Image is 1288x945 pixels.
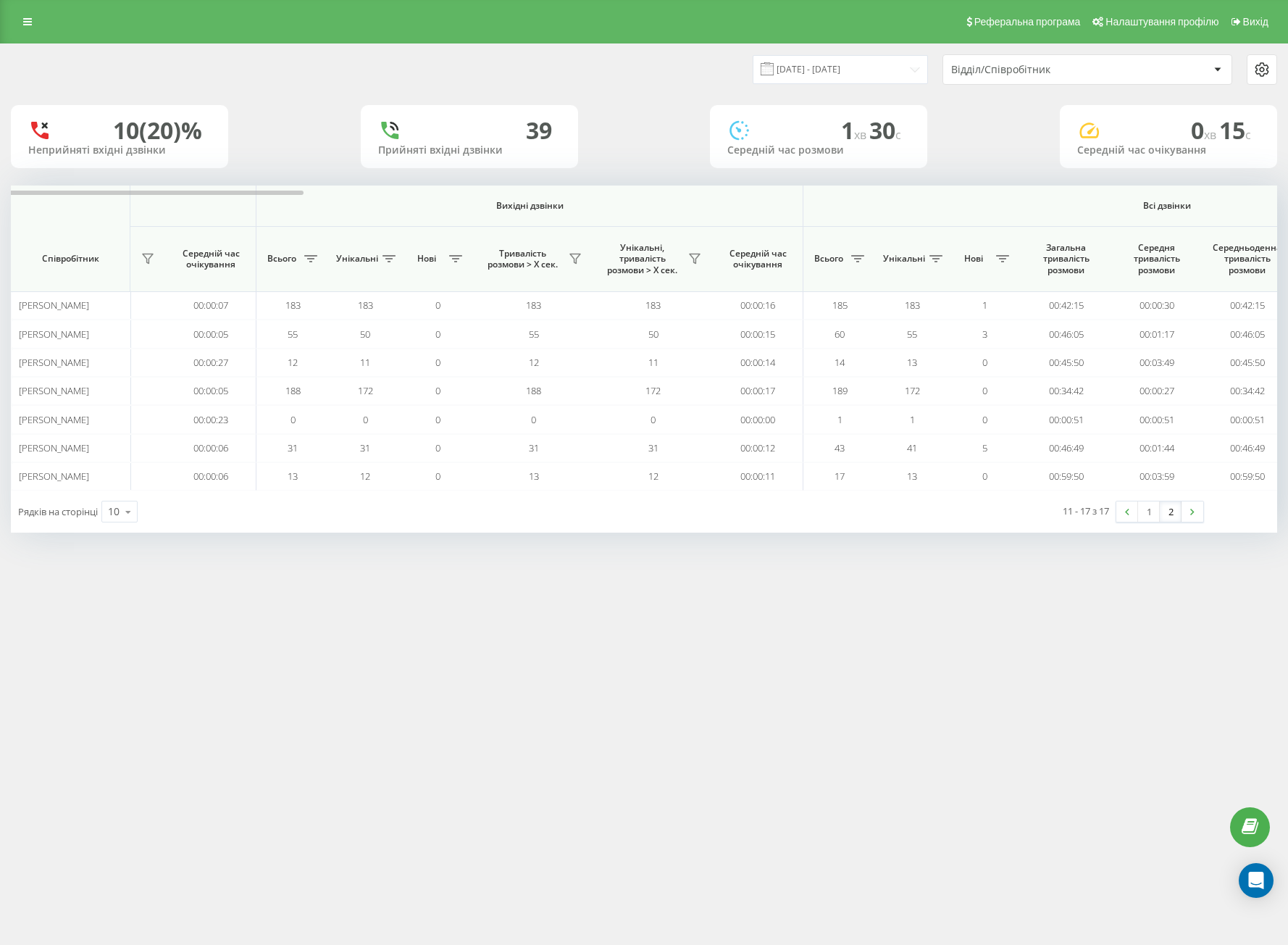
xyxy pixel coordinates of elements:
[363,413,368,426] span: 0
[285,299,301,312] span: 183
[1138,501,1160,522] a: 1
[905,299,920,312] span: 183
[409,253,445,265] span: Нові
[982,384,987,397] span: 0
[166,434,256,462] td: 00:00:06
[290,200,769,212] span: Вихідні дзвінки
[19,299,89,312] span: [PERSON_NAME]
[648,441,658,454] span: 31
[529,328,539,341] span: 55
[645,384,661,397] span: 172
[1077,144,1260,157] div: Середній час очікування
[974,16,1081,28] span: Реферальна програма
[1245,127,1251,143] span: c
[832,384,848,397] span: 189
[435,413,440,426] span: 0
[529,356,539,369] span: 12
[19,328,89,341] span: [PERSON_NAME]
[336,253,378,265] span: Унікальні
[910,413,915,426] span: 1
[895,127,901,143] span: c
[982,413,987,426] span: 0
[19,470,89,483] span: [PERSON_NAME]
[264,253,300,265] span: Всього
[951,64,1124,76] div: Відділ/Співробітник
[1213,242,1281,276] span: Середньоденна тривалість розмови
[1111,462,1202,491] td: 00:03:59
[869,115,901,146] span: 30
[1122,242,1191,276] span: Середня тривалість розмови
[288,356,298,369] span: 12
[166,462,256,491] td: 00:00:06
[1063,504,1109,518] div: 11 - 17 з 17
[529,470,539,483] span: 13
[1021,434,1111,462] td: 00:46:49
[1111,434,1202,462] td: 00:01:44
[1111,320,1202,348] td: 00:01:17
[166,349,256,377] td: 00:00:27
[435,328,440,341] span: 0
[360,328,370,341] span: 50
[648,470,658,483] span: 12
[1021,377,1111,405] td: 00:34:42
[435,470,440,483] span: 0
[907,328,917,341] span: 55
[727,144,910,157] div: Середній час розмови
[285,384,301,397] span: 188
[290,413,296,426] span: 0
[529,441,539,454] span: 31
[1111,349,1202,377] td: 00:03:49
[724,248,792,270] span: Середній час очікування
[108,504,120,519] div: 10
[166,405,256,433] td: 00:00:23
[19,384,89,397] span: [PERSON_NAME]
[1239,863,1274,898] div: Open Intercom Messenger
[1204,127,1219,143] span: хв
[713,405,803,433] td: 00:00:00
[28,144,211,157] div: Неприйняті вхідні дзвінки
[166,320,256,348] td: 00:00:05
[982,470,987,483] span: 0
[982,441,987,454] span: 5
[435,384,440,397] span: 0
[1219,115,1251,146] span: 15
[1111,291,1202,320] td: 00:00:30
[177,248,245,270] span: Середній час очікування
[1105,16,1218,28] span: Налаштування профілю
[526,117,552,144] div: 39
[713,462,803,491] td: 00:00:11
[907,441,917,454] span: 41
[811,253,847,265] span: Всього
[1191,115,1219,146] span: 0
[23,253,117,265] span: Співробітник
[360,441,370,454] span: 31
[1243,16,1268,28] span: Вихід
[288,328,298,341] span: 55
[1111,377,1202,405] td: 00:00:27
[835,470,845,483] span: 17
[713,320,803,348] td: 00:00:15
[835,441,845,454] span: 43
[288,441,298,454] span: 31
[832,299,848,312] span: 185
[1160,501,1182,522] a: 2
[1021,349,1111,377] td: 00:45:50
[358,299,373,312] span: 183
[358,384,373,397] span: 172
[648,328,658,341] span: 50
[835,328,845,341] span: 60
[360,470,370,483] span: 12
[526,299,541,312] span: 183
[526,384,541,397] span: 188
[481,248,564,270] span: Тривалість розмови > Х сек.
[18,505,98,518] span: Рядків на сторінці
[651,413,656,426] span: 0
[883,253,925,265] span: Унікальні
[113,117,202,144] div: 10 (20)%
[982,328,987,341] span: 3
[648,356,658,369] span: 11
[360,356,370,369] span: 11
[835,356,845,369] span: 14
[1111,405,1202,433] td: 00:00:51
[19,413,89,426] span: [PERSON_NAME]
